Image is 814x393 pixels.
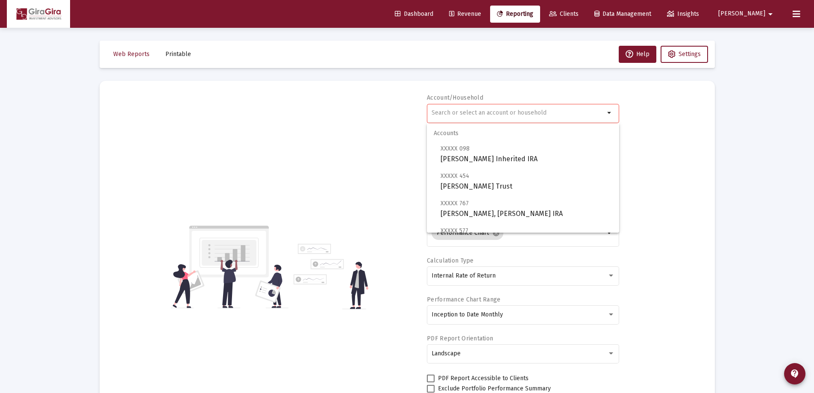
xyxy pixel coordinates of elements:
[441,171,612,192] span: [PERSON_NAME] Trust
[441,172,469,180] span: XXXXX 454
[427,94,483,101] label: Account/Household
[718,10,765,18] span: [PERSON_NAME]
[660,6,706,23] a: Insights
[626,50,649,58] span: Help
[605,108,615,118] mat-icon: arrow_drop_down
[594,10,651,18] span: Data Management
[165,50,191,58] span: Printable
[441,145,470,152] span: XXXXX 098
[13,6,64,23] img: Dashboard
[605,228,615,238] mat-icon: arrow_drop_down
[432,226,503,240] mat-chip: Performance Chart
[171,225,288,309] img: reporting
[432,225,605,242] mat-chip-list: Selection
[441,143,612,164] span: [PERSON_NAME] Inherited IRA
[588,6,658,23] a: Data Management
[441,227,468,234] span: XXXXX 577
[432,272,496,279] span: Internal Rate of Return
[449,10,481,18] span: Revenue
[427,257,473,264] label: Calculation Type
[432,311,503,318] span: Inception to Date Monthly
[492,229,500,237] mat-icon: cancel
[708,5,786,22] button: [PERSON_NAME]
[542,6,585,23] a: Clients
[438,373,529,384] span: PDF Report Accessible to Clients
[667,10,699,18] span: Insights
[106,46,156,63] button: Web Reports
[765,6,776,23] mat-icon: arrow_drop_down
[441,225,612,246] span: [PERSON_NAME] [PERSON_NAME]
[490,6,540,23] a: Reporting
[790,369,800,379] mat-icon: contact_support
[497,10,533,18] span: Reporting
[661,46,708,63] button: Settings
[441,198,612,219] span: [PERSON_NAME], [PERSON_NAME] IRA
[549,10,579,18] span: Clients
[679,50,701,58] span: Settings
[427,335,493,342] label: PDF Report Orientation
[432,109,605,116] input: Search or select an account or household
[427,296,500,303] label: Performance Chart Range
[113,50,150,58] span: Web Reports
[442,6,488,23] a: Revenue
[619,46,656,63] button: Help
[388,6,440,23] a: Dashboard
[159,46,198,63] button: Printable
[395,10,433,18] span: Dashboard
[441,200,469,207] span: XXXXX 767
[427,123,619,144] span: Accounts
[294,244,368,309] img: reporting-alt
[432,350,461,357] span: Landscape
